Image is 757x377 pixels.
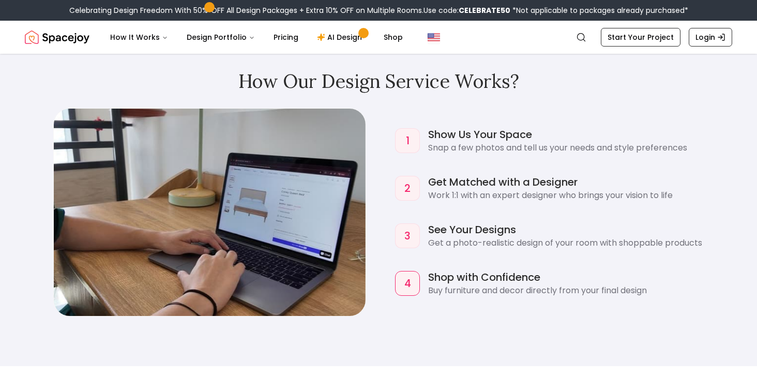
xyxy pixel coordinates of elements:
h4: 1 [406,133,410,148]
p: Get a photo-realistic design of your room with shoppable products [428,237,728,249]
h4: See Your Designs [428,222,728,237]
a: Pricing [265,27,307,48]
p: Buy furniture and decor directly from your final design [428,284,728,297]
b: CELEBRATE50 [459,5,510,16]
p: Snap a few photos and tell us your needs and style preferences [428,142,728,154]
nav: Main [102,27,411,48]
h4: Shop with Confidence [428,270,728,284]
div: See Your Designs - Get a photo-realistic design of your room with shoppable products [391,218,732,253]
h4: Get Matched with a Designer [428,175,728,189]
img: Visual representation of Shop with Confidence [54,109,366,316]
p: Work 1:1 with an expert designer who brings your vision to life [428,189,728,202]
span: Use code: [423,5,510,16]
div: Celebrating Design Freedom With 50% OFF All Design Packages + Extra 10% OFF on Multiple Rooms. [69,5,688,16]
a: AI Design [309,27,373,48]
h4: Show Us Your Space [428,127,728,142]
h2: How Our Design Service Works? [25,71,732,92]
img: United States [428,31,440,43]
span: *Not applicable to packages already purchased* [510,5,688,16]
div: Show Us Your Space - Snap a few photos and tell us your needs and style preferences [391,123,732,158]
button: How It Works [102,27,176,48]
div: Shop with Confidence - Buy furniture and decor directly from your final design [391,266,732,301]
button: Design Portfolio [178,27,263,48]
h4: 2 [404,181,411,195]
a: Login [689,28,732,47]
h4: 4 [404,276,411,291]
img: Spacejoy Logo [25,27,89,48]
a: Spacejoy [25,27,89,48]
h4: 3 [404,229,411,243]
nav: Global [25,21,732,54]
div: Get Matched with a Designer - Work 1:1 with an expert designer who brings your vision to life [391,171,732,206]
a: Shop [375,27,411,48]
a: Start Your Project [601,28,680,47]
div: Service visualization [53,108,366,316]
